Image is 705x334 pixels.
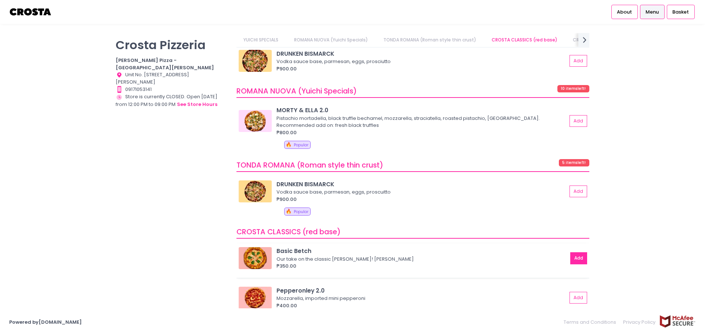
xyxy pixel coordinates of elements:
div: ₱900.00 [276,65,567,73]
span: Menu [646,8,659,16]
div: Vodka sauce base, parmesan, eggs, prosciutto [276,58,565,65]
div: Store is currently CLOSED. Open [DATE] from 12:00 PM to 09:00 PM [116,93,227,109]
a: TONDA ROMANA (Roman style thin crust) [376,33,483,47]
div: 09171053141 [116,86,227,93]
button: Add [570,186,587,198]
div: ₱350.00 [276,263,568,270]
img: DRUNKEN BISMARCK [239,180,272,202]
a: Menu [640,5,665,19]
a: Terms and Conditions [564,315,620,329]
div: Basic Betch [276,247,568,255]
span: 🔥 [286,141,292,148]
img: mcafee-secure [659,315,696,328]
span: Basket [672,8,689,16]
b: [PERSON_NAME] Pizza - [GEOGRAPHIC_DATA][PERSON_NAME] [116,57,214,71]
img: MORTY & ELLA 2.0 [239,110,272,132]
span: About [617,8,632,16]
div: DRUNKEN BISMARCK [276,49,567,58]
div: Mozzarella, imported mini pepperoni [276,295,565,302]
a: Powered by[DOMAIN_NAME] [9,319,82,326]
button: see store hours [177,100,218,109]
a: About [611,5,638,19]
span: Popular [294,142,308,148]
span: TONDA ROMANA (Roman style thin crust) [236,160,383,170]
a: YUICHI SPECIALS [236,33,286,47]
a: Privacy Policy [620,315,659,329]
div: MORTY & ELLA 2.0 [276,106,567,114]
span: 🔥 [286,208,292,215]
span: 10 items left! [557,85,590,92]
img: Basic Betch [239,247,272,269]
img: logo [9,5,52,18]
div: DRUNKEN BISMARCK [276,180,567,188]
button: Add [570,252,587,264]
p: Crosta Pizzeria [116,38,227,52]
div: Our take on the classic [PERSON_NAME]! [PERSON_NAME] [276,256,565,263]
a: CROSTA CLASSICS (red base) [485,33,565,47]
span: Popular [294,209,308,214]
a: CROSTA CLASSICS (white base) [566,33,651,47]
button: Add [570,115,587,127]
img: DRUNKEN BISMARCK [239,50,272,72]
div: ₱800.00 [276,129,567,136]
div: ₱900.00 [276,196,567,203]
button: Add [570,55,587,67]
a: ROMANA NUOVA (Yuichi Specials) [287,33,375,47]
div: ₱400.00 [276,302,567,309]
div: Unit No. [STREET_ADDRESS][PERSON_NAME] [116,71,227,86]
img: Pepperonley 2.0 [239,287,272,309]
div: Pistachio mortadella, black truffle bechamel, mozzarella, straciatella, roasted pistachio, [GEOGR... [276,115,565,129]
div: Vodka sauce base, parmesan, eggs, proscuitto [276,188,565,196]
span: CROSTA CLASSICS (red base) [236,227,341,237]
div: Pepperonley 2.0 [276,286,567,295]
button: Add [570,292,587,304]
span: ROMANA NUOVA (Yuichi Specials) [236,86,357,96]
span: 5 items left! [559,159,590,166]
